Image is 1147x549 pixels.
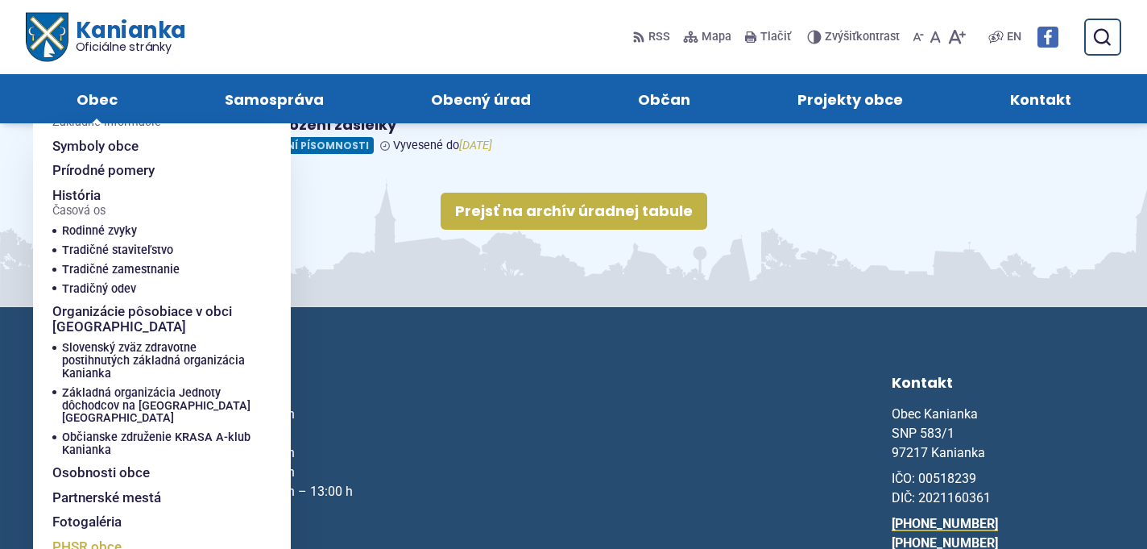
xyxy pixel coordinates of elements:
[1037,27,1058,48] img: Prejsť na Facebook stránku
[52,183,106,223] span: História
[52,205,106,218] span: Časová os
[52,158,252,183] a: Prírodné pomery
[741,20,794,54] button: Tlačiť
[680,20,735,54] a: Mapa
[62,260,246,280] a: Tradičné zamestnanie
[52,299,252,339] a: Organizácie pôsobiace v obci [GEOGRAPHIC_DATA]
[52,509,122,534] span: Fotogaléria
[892,372,1097,398] h3: Kontakt
[62,384,252,429] a: Základná organizácia Jednoty dôchodcov na [GEOGRAPHIC_DATA] [GEOGRAPHIC_DATA]
[441,193,707,230] a: Prejsť na archív úradnej tabule
[52,460,150,485] span: Osobnosti obce
[62,222,246,241] a: Rodinné zvyky
[52,134,139,159] span: Symboly obce
[600,74,727,123] a: Občan
[1004,27,1025,47] a: EN
[1010,74,1071,123] span: Kontakt
[76,41,186,52] span: Oficiálne stránky
[62,280,136,299] span: Tradičný odev
[225,74,324,123] span: Samospráva
[52,158,155,183] span: Prírodné pomery
[393,74,568,123] a: Obecný úrad
[68,19,185,53] span: Kanianka
[909,20,927,54] button: Zmenšiť veľkosť písma
[62,339,252,384] a: Slovenský zväz zdravotne postihnutých základná organizácia Kanianka
[944,20,969,54] button: Zväčšiť veľkosť písma
[797,74,903,123] span: Projekty obce
[927,20,944,54] button: Nastaviť pôvodnú veľkosť písma
[760,74,940,123] a: Projekty obce
[807,20,903,54] button: Zvýšiťkontrast
[1007,27,1021,47] span: EN
[632,20,673,54] a: RSS
[760,31,791,44] span: Tlačiť
[39,74,155,123] a: Obec
[648,27,670,47] span: RSS
[62,241,173,260] span: Tradičné staviteľstvo
[52,485,252,510] a: Partnerské mestá
[62,241,246,260] a: Tradičné staviteľstvo
[431,74,531,123] span: Obecný úrad
[26,13,68,62] img: Prejsť na domovskú stránku
[26,13,186,62] a: Logo Kanianka, prejsť na domovskú stránku.
[638,74,690,123] span: Občan
[171,116,976,155] a: Oznámenie o uložení zásielky Oznámenia o uložení písomnosti Vyvesené do[DATE]
[52,485,161,510] span: Partnerské mestá
[972,74,1108,123] a: Kontakt
[62,222,137,241] span: Rodinné zvyky
[52,116,161,129] span: Základné informácie
[892,516,998,531] a: [PHONE_NUMBER]
[62,428,252,460] a: Občianske združenie KRASA A-klub Kanianka
[892,469,1097,508] p: IČO: 00518239 DIČ: 2021160361
[62,280,246,299] a: Tradičný odev
[892,406,985,460] span: Obec Kanianka SNP 583/1 97217 Kanianka
[52,509,252,534] a: Fotogaléria
[702,27,731,47] span: Mapa
[52,134,252,159] a: Symboly obce
[52,183,226,223] a: HistóriaČasová os
[825,31,900,44] span: kontrast
[825,30,856,44] span: Zvýšiť
[187,74,361,123] a: Samospráva
[77,74,118,123] span: Obec
[52,460,252,485] a: Osobnosti obce
[62,260,180,280] span: Tradičné zamestnanie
